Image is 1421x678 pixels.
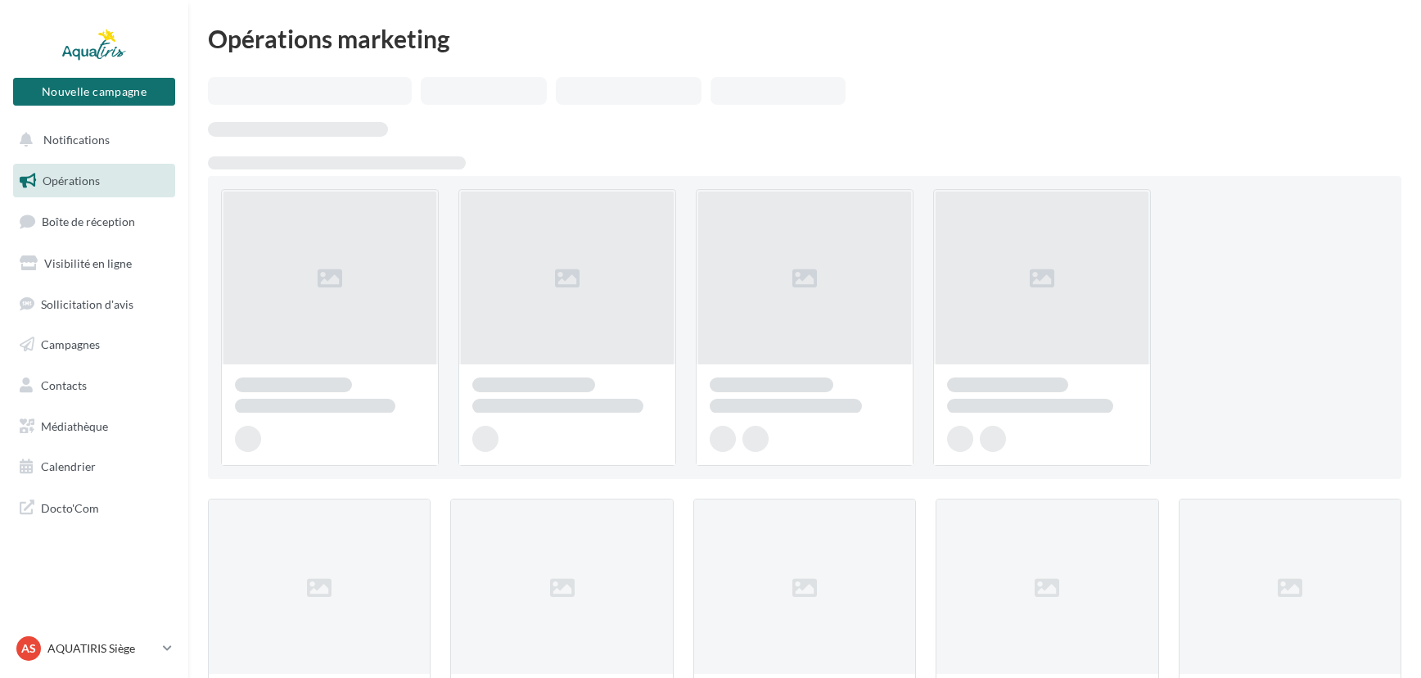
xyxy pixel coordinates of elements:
span: Opérations [43,174,100,188]
button: Nouvelle campagne [13,78,175,106]
span: Docto'Com [41,497,99,518]
a: Médiathèque [10,409,178,444]
a: Boîte de réception [10,204,178,239]
a: Opérations [10,164,178,198]
span: AS [21,640,36,657]
span: Notifications [43,133,110,147]
button: Notifications [10,123,172,157]
a: Campagnes [10,328,178,362]
a: AS AQUATIRIS Siège [13,633,175,664]
a: Visibilité en ligne [10,246,178,281]
span: Visibilité en ligne [44,256,132,270]
span: Boîte de réception [42,215,135,228]
span: Sollicitation d'avis [41,296,133,310]
span: Médiathèque [41,419,108,433]
a: Docto'Com [10,490,178,525]
p: AQUATIRIS Siège [47,640,156,657]
a: Sollicitation d'avis [10,287,178,322]
span: Contacts [41,378,87,392]
span: Calendrier [41,459,96,473]
a: Calendrier [10,450,178,484]
span: Campagnes [41,337,100,351]
div: Opérations marketing [208,26,1401,51]
a: Contacts [10,368,178,403]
